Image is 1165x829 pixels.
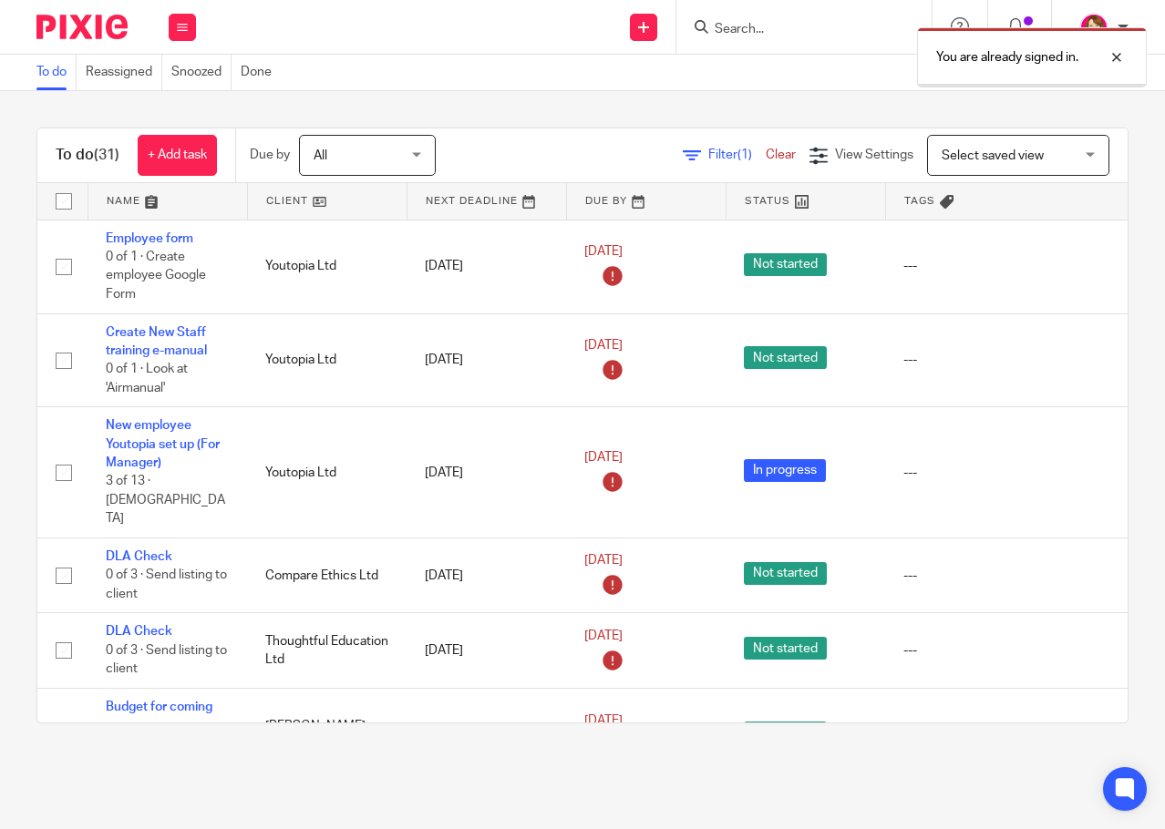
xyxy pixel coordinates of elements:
span: (31) [94,148,119,162]
td: Compare Ethics Ltd [247,538,407,613]
span: In progress [744,459,826,482]
a: Reassigned [86,55,162,90]
img: Katherine%20-%20Pink%20cartoon.png [1079,13,1108,42]
div: --- [903,641,1147,660]
a: Employee form [106,232,193,245]
span: All [314,149,327,162]
td: [DATE] [407,220,566,313]
p: You are already signed in. [936,48,1078,67]
span: Tags [904,196,935,206]
td: [DATE] [407,313,566,407]
a: Create New Staff training e-manual [106,326,207,357]
img: Pixie [36,15,128,39]
span: Not started [744,346,827,369]
td: [DATE] [407,688,566,782]
p: Due by [250,146,290,164]
div: --- [903,257,1147,275]
span: [DATE] [584,339,623,352]
td: Youtopia Ltd [247,313,407,407]
span: 0 of 3 · Send listing to client [106,644,227,676]
span: Select saved view [942,149,1044,162]
a: DLA Check [106,550,172,563]
a: DLA Check [106,625,172,638]
h1: To do [56,146,119,165]
td: [DATE] [407,538,566,613]
span: Not started [744,562,827,585]
span: [DATE] [584,629,623,642]
a: Done [241,55,281,90]
span: (1) [737,148,752,161]
a: Budget for coming year [106,701,212,732]
span: 0 of 1 · Create employee Google Form [106,251,206,301]
a: New employee Youtopia set up (For Manager) [106,419,220,469]
span: [DATE] [584,714,623,727]
td: [DATE] [407,613,566,688]
div: --- [903,567,1147,585]
a: Snoozed [171,55,232,90]
span: View Settings [835,148,913,161]
div: --- [903,464,1147,482]
a: To do [36,55,77,90]
span: Not started [744,253,827,276]
span: 0 of 3 · Send listing to client [106,569,227,601]
td: Youtopia Ltd [247,220,407,313]
td: [PERSON_NAME] Advisory Ltd [247,688,407,782]
span: Not started [744,637,827,660]
a: + Add task [138,135,217,176]
span: [DATE] [584,452,623,465]
td: Thoughtful Education Ltd [247,613,407,688]
span: Filter [708,148,766,161]
span: Not started [744,722,827,744]
td: [DATE] [407,407,566,538]
a: Clear [766,148,796,161]
td: Youtopia Ltd [247,407,407,538]
span: 3 of 13 · [DEMOGRAPHIC_DATA] [106,476,225,526]
span: 0 of 1 · Look at 'Airmanual' [106,363,188,394]
span: [DATE] [584,245,623,258]
div: --- [903,351,1147,369]
span: [DATE] [584,555,623,568]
